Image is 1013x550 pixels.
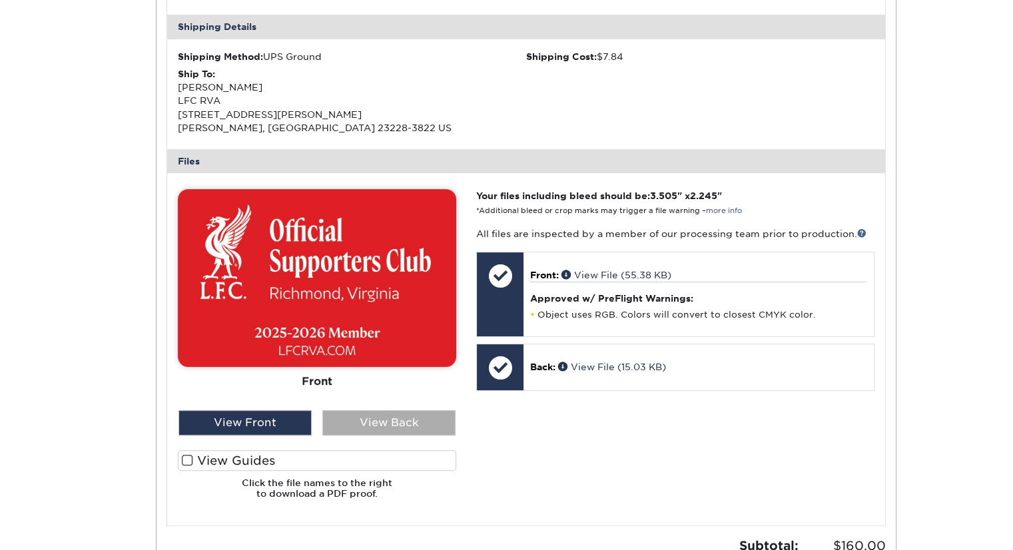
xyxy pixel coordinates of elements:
[530,309,866,320] li: Object uses RGB. Colors will convert to closest CMYK color.
[690,190,717,201] span: 2.245
[178,410,312,435] div: View Front
[530,362,555,372] span: Back:
[476,206,742,215] small: *Additional bleed or crop marks may trigger a file warning –
[178,450,456,471] label: View Guides
[530,293,866,304] h4: Approved w/ PreFlight Warnings:
[650,190,677,201] span: 3.505
[526,50,874,63] div: $7.84
[178,51,263,62] strong: Shipping Method:
[558,362,666,372] a: View File (15.03 KB)
[178,50,526,63] div: UPS Ground
[322,410,456,435] div: View Back
[561,270,671,280] a: View File (55.38 KB)
[476,227,874,240] p: All files are inspected by a member of our processing team prior to production.
[167,149,885,173] div: Files
[706,206,742,215] a: more info
[178,477,456,510] h6: Click the file names to the right to download a PDF proof.
[476,190,722,201] strong: Your files including bleed should be: " x "
[167,15,885,39] div: Shipping Details
[530,270,559,280] span: Front:
[178,368,456,397] div: Front
[178,67,526,135] div: [PERSON_NAME] LFC RVA [STREET_ADDRESS][PERSON_NAME] [PERSON_NAME], [GEOGRAPHIC_DATA] 23228-3822 US
[178,69,215,79] strong: Ship To:
[526,51,597,62] strong: Shipping Cost:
